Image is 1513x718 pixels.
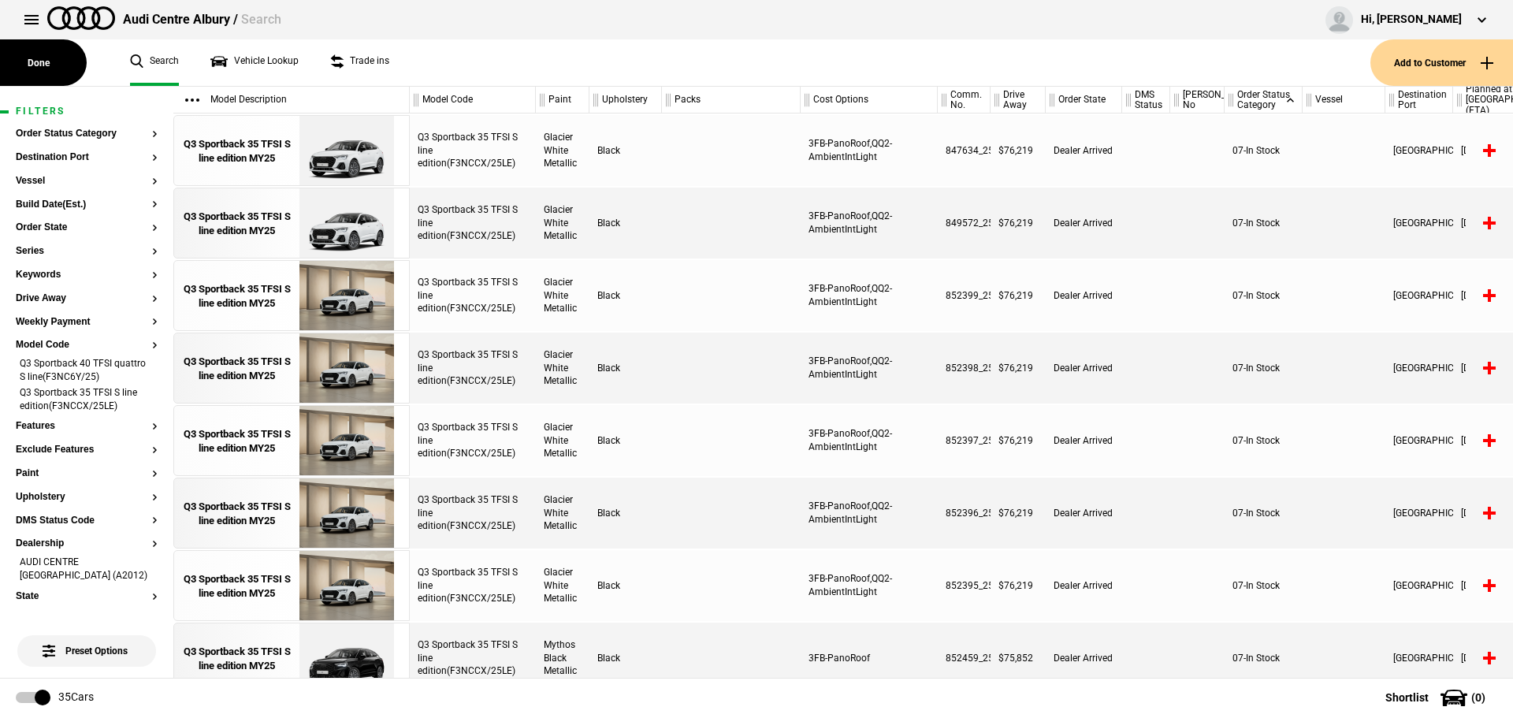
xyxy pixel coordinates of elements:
[292,406,401,477] img: Audi_F3NCCX_25LE_FZ_2Y2Y_QQ2_3FB_6FJ_V72_WN8_X8C_(Nadin:_3FB_6FJ_C62_QQ2_V72_WN8)_ext.png
[1385,550,1453,621] div: [GEOGRAPHIC_DATA]
[16,152,158,176] section: Destination Port
[536,405,589,476] div: Glacier White Metallic
[1370,39,1513,86] button: Add to Customer
[410,87,535,113] div: Model Code
[292,551,401,622] img: Audi_F3NCCX_25LE_FZ_2Y2Y_QQ2_3FB_6FJ_V72_WN8_X8C_(Nadin:_3FB_6FJ_C62_QQ2_V72_WN8)_ext.png
[16,515,158,539] section: DMS Status Code
[1046,333,1122,404] div: Dealer Arrived
[16,317,158,340] section: Weekly Payment
[292,333,401,404] img: Audi_F3NCCX_25LE_FZ_2Y2Y_QQ2_3FB_6FJ_V72_WN8_X8C_(Nadin:_3FB_6FJ_C62_QQ2_V72_WN8)_ext.png
[1225,115,1303,186] div: 07-In Stock
[1385,333,1453,404] div: [GEOGRAPHIC_DATA]
[801,260,938,331] div: 3FB-PanoRoof,QQ2-AmbientIntLight
[536,188,589,259] div: Glacier White Metallic
[1385,87,1452,113] div: Destination Port
[182,406,292,477] a: Q3 Sportback 35 TFSI S line edition MY25
[1225,333,1303,404] div: 07-In Stock
[1361,12,1462,28] div: Hi, [PERSON_NAME]
[16,270,158,281] button: Keywords
[46,626,128,657] span: Preset Options
[210,39,299,86] a: Vehicle Lookup
[16,445,158,468] section: Exclude Features
[16,293,158,317] section: Drive Away
[16,317,158,328] button: Weekly Payment
[16,468,158,479] button: Paint
[16,340,158,351] button: Model Code
[1046,550,1122,621] div: Dealer Arrived
[410,115,536,186] div: Q3 Sportback 35 TFSI S line edition(F3NCCX/25LE)
[801,405,938,476] div: 3FB-PanoRoof,QQ2-AmbientIntLight
[182,188,292,259] a: Q3 Sportback 35 TFSI S line edition MY25
[801,550,938,621] div: 3FB-PanoRoof,QQ2-AmbientIntLight
[410,333,536,404] div: Q3 Sportback 35 TFSI S line edition(F3NCCX/25LE)
[536,623,589,694] div: Mythos Black Metallic
[801,623,938,694] div: 3FB-PanoRoof
[1385,692,1429,703] span: Shortlist
[16,445,158,456] button: Exclude Features
[16,492,158,503] button: Upholstery
[536,478,589,549] div: Glacier White Metallic
[16,199,158,210] button: Build Date(Est.)
[16,270,158,293] section: Keywords
[47,6,115,30] img: audi.png
[16,246,158,270] section: Series
[1385,115,1453,186] div: [GEOGRAPHIC_DATA]
[589,87,661,113] div: Upholstery
[589,623,662,694] div: Black
[182,355,292,383] div: Q3 Sportback 35 TFSI S line edition MY25
[536,260,589,331] div: Glacier White Metallic
[182,261,292,332] a: Q3 Sportback 35 TFSI S line edition MY25
[991,188,1046,259] div: $76,219
[1471,692,1485,703] span: ( 0 )
[1225,550,1303,621] div: 07-In Stock
[1046,478,1122,549] div: Dealer Arrived
[536,87,589,113] div: Paint
[1385,188,1453,259] div: [GEOGRAPHIC_DATA]
[292,116,401,187] img: Audi_F3NCCX_25LE_FZ_2Y2Y_3FB_QQ2_6FJ_V72_WN8_X8C_(Nadin:_3FB_6FJ_C62_QQ2_V72_WN8)_ext.png
[1225,478,1303,549] div: 07-In Stock
[1046,623,1122,694] div: Dealer Arrived
[1046,260,1122,331] div: Dealer Arrived
[536,333,589,404] div: Glacier White Metallic
[16,246,158,257] button: Series
[130,39,179,86] a: Search
[16,222,158,233] button: Order State
[16,176,158,199] section: Vessel
[589,188,662,259] div: Black
[292,478,401,549] img: Audi_F3NCCX_25LE_FZ_2Y2Y_QQ2_3FB_6FJ_V72_WN8_X8C_(Nadin:_3FB_6FJ_C62_QQ2_V72_WN8)_ext.png
[991,115,1046,186] div: $76,219
[410,260,536,331] div: Q3 Sportback 35 TFSI S line edition(F3NCCX/25LE)
[589,115,662,186] div: Black
[938,550,991,621] div: 852395_25
[938,623,991,694] div: 852459_25
[991,550,1046,621] div: $76,219
[801,333,938,404] div: 3FB-PanoRoof,QQ2-AmbientIntLight
[16,128,158,152] section: Order Status Category
[241,12,281,27] span: Search
[173,87,409,113] div: Model Description
[16,357,158,386] li: Q3 Sportback 40 TFSI quattro S line(F3NC6Y/25)
[330,39,389,86] a: Trade ins
[1225,87,1302,113] div: Order Status Category
[1046,87,1121,113] div: Order State
[991,478,1046,549] div: $76,219
[16,492,158,515] section: Upholstery
[536,115,589,186] div: Glacier White Metallic
[16,340,158,421] section: Model CodeQ3 Sportback 40 TFSI quattro S line(F3NC6Y/25)Q3 Sportback 35 TFSI S line edition(F3NCC...
[182,333,292,404] a: Q3 Sportback 35 TFSI S line edition MY25
[589,260,662,331] div: Black
[292,261,401,332] img: Audi_F3NCCX_25LE_FZ_2Y2Y_QQ2_3FB_6FJ_V72_WN8_X8C_(Nadin:_3FB_6FJ_C62_QQ2_V72_WN8)_ext.png
[1385,405,1453,476] div: [GEOGRAPHIC_DATA]
[1046,115,1122,186] div: Dealer Arrived
[16,591,158,615] section: State
[991,87,1045,113] div: Drive Away
[1303,87,1385,113] div: Vessel
[1362,678,1513,717] button: Shortlist(0)
[1122,87,1169,113] div: DMS Status
[16,538,158,590] section: DealershipAUDI CENTRE [GEOGRAPHIC_DATA] (A2012)
[16,199,158,223] section: Build Date(Est.)
[938,405,991,476] div: 852397_25
[16,591,158,602] button: State
[410,188,536,259] div: Q3 Sportback 35 TFSI S line edition(F3NCCX/25LE)
[16,421,158,432] button: Features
